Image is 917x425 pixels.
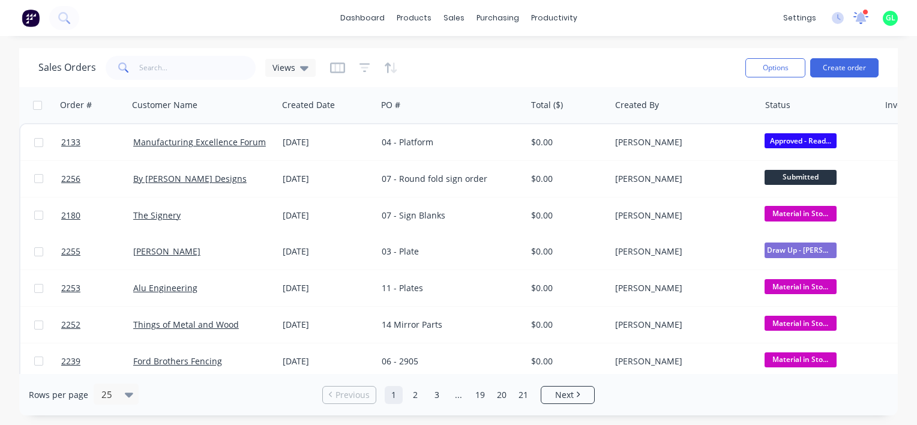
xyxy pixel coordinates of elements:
span: Approved - Read... [765,133,837,148]
div: [PERSON_NAME] [615,136,748,148]
span: Material in Sto... [765,352,837,367]
span: 2133 [61,136,80,148]
div: Created Date [282,99,335,111]
div: 04 - Platform [382,136,514,148]
a: Alu Engineering [133,282,197,294]
span: Views [272,61,295,74]
div: purchasing [471,9,525,27]
a: By [PERSON_NAME] Designs [133,173,247,184]
span: 2180 [61,209,80,222]
a: dashboard [334,9,391,27]
div: [PERSON_NAME] [615,173,748,185]
div: $0.00 [531,209,601,222]
div: 11 - Plates [382,282,514,294]
a: The Signery [133,209,181,221]
a: Page 20 [493,386,511,404]
div: Status [765,99,790,111]
div: 07 - Sign Blanks [382,209,514,222]
div: 03 - Plate [382,246,514,258]
div: $0.00 [531,355,601,367]
div: Total ($) [531,99,563,111]
a: 2252 [61,307,133,343]
a: Page 2 [406,386,424,404]
div: [DATE] [283,246,372,258]
a: 2253 [61,270,133,306]
div: Order # [60,99,92,111]
a: Page 3 [428,386,446,404]
button: Create order [810,58,879,77]
div: Created By [615,99,659,111]
div: Customer Name [132,99,197,111]
div: PO # [381,99,400,111]
div: [PERSON_NAME] [615,246,748,258]
a: 2255 [61,234,133,270]
span: 2253 [61,282,80,294]
div: $0.00 [531,282,601,294]
div: $0.00 [531,319,601,331]
button: Options [745,58,805,77]
div: [DATE] [283,282,372,294]
a: Jump forward [449,386,468,404]
ul: Pagination [317,386,600,404]
div: [DATE] [283,173,372,185]
a: Previous page [323,389,376,401]
div: 07 - Round fold sign order [382,173,514,185]
span: 2252 [61,319,80,331]
span: 2256 [61,173,80,185]
div: [PERSON_NAME] [615,355,748,367]
div: [PERSON_NAME] [615,319,748,331]
a: 2239 [61,343,133,379]
span: 2239 [61,355,80,367]
a: 2133 [61,124,133,160]
input: Search... [139,56,256,80]
span: Material in Sto... [765,206,837,221]
h1: Sales Orders [38,62,96,73]
div: [DATE] [283,355,372,367]
img: Factory [22,9,40,27]
a: Things of Metal and Wood [133,319,239,330]
a: Page 19 [471,386,489,404]
div: [PERSON_NAME] [615,282,748,294]
a: Next page [541,389,594,401]
a: Page 1 is your current page [385,386,403,404]
span: GL [886,13,895,23]
span: Previous [335,389,370,401]
div: 06 - 2905 [382,355,514,367]
span: Next [555,389,574,401]
div: products [391,9,437,27]
div: 14 Mirror Parts [382,319,514,331]
a: [PERSON_NAME] [133,246,200,257]
div: [PERSON_NAME] [615,209,748,222]
span: 2255 [61,246,80,258]
div: [DATE] [283,209,372,222]
span: Material in Sto... [765,279,837,294]
div: sales [437,9,471,27]
div: settings [777,9,822,27]
span: Draw Up - [PERSON_NAME] [765,243,837,258]
a: Ford Brothers Fencing [133,355,222,367]
span: Material in Sto... [765,316,837,331]
div: [DATE] [283,136,372,148]
div: $0.00 [531,173,601,185]
span: Rows per page [29,389,88,401]
a: Manufacturing Excellence Forum [133,136,266,148]
span: Submitted [765,170,837,185]
div: [DATE] [283,319,372,331]
div: $0.00 [531,136,601,148]
a: 2256 [61,161,133,197]
a: Page 21 [514,386,532,404]
div: $0.00 [531,246,601,258]
div: productivity [525,9,583,27]
a: 2180 [61,197,133,234]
